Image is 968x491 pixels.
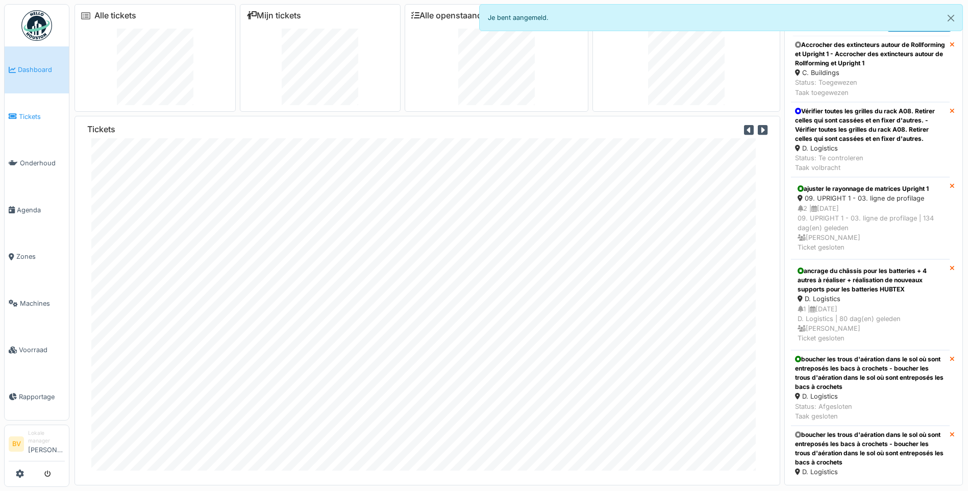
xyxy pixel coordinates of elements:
a: Rapportage [5,374,69,421]
div: D. Logistics [795,143,946,153]
div: Status: Afgesloten Taak gesloten [795,402,946,421]
span: Onderhoud [20,158,65,168]
div: D. Logistics [795,391,946,401]
li: BV [9,436,24,452]
a: Machines [5,280,69,327]
a: boucher les trous d'aération dans le sol où sont entreposés les bacs à crochets - boucher les tro... [791,350,950,426]
a: Mijn tickets [246,11,301,20]
a: ajuster le rayonnage de matrices Upright 1 09. UPRIGHT 1 - 03. ligne de profilage 2 |[DATE]09. UP... [791,177,950,259]
span: Dashboard [18,65,65,75]
div: Status: Te controleren Taak volbracht [795,153,946,173]
a: Dashboard [5,46,69,93]
a: BV Lokale manager[PERSON_NAME] [9,429,65,461]
div: ajuster le rayonnage de matrices Upright 1 [798,184,943,193]
div: D. Logistics [795,467,946,477]
div: boucher les trous d'aération dans le sol où sont entreposés les bacs à crochets - boucher les tro... [795,430,946,467]
a: Alle tickets [94,11,136,20]
div: Vérifier toutes les grilles du rack A08. Retirer celles qui sont cassées et en fixer d'autres. - ... [795,107,946,143]
a: Zones [5,233,69,280]
span: Machines [20,299,65,308]
button: Close [939,5,962,32]
li: [PERSON_NAME] [28,429,65,459]
span: Rapportage [19,392,65,402]
a: Voorraad [5,327,69,374]
div: Accrocher des extincteurs autour de Rollforming et Upright 1 - Accrocher des extincteurs autour d... [795,40,946,68]
div: Je bent aangemeld. [479,4,963,31]
div: D. Logistics [798,294,943,304]
div: boucher les trous d'aération dans le sol où sont entreposés les bacs à crochets - boucher les tro... [795,355,946,391]
div: Lokale manager [28,429,65,445]
span: Voorraad [19,345,65,355]
a: ancrage du châssis pour les batteries + 4 autres à réaliser + réalisation de nouveaux supports po... [791,259,950,350]
div: Status: Toegewezen Taak toegewezen [795,78,946,97]
a: Agenda [5,187,69,234]
span: Zones [16,252,65,261]
a: Tickets [5,93,69,140]
span: Agenda [17,205,65,215]
div: 2 | [DATE] 09. UPRIGHT 1 - 03. ligne de profilage | 134 dag(en) geleden [PERSON_NAME] Ticket gesl... [798,204,943,253]
a: Vérifier toutes les grilles du rack A08. Retirer celles qui sont cassées et en fixer d'autres. - ... [791,102,950,178]
div: C. Buildings [795,68,946,78]
div: ancrage du châssis pour les batteries + 4 autres à réaliser + réalisation de nouveaux supports po... [798,266,943,294]
div: 09. UPRIGHT 1 - 03. ligne de profilage [798,193,943,203]
div: 1 | [DATE] D. Logistics | 80 dag(en) geleden [PERSON_NAME] Ticket gesloten [798,304,943,343]
a: Alle openstaande taken [411,11,510,20]
a: Onderhoud [5,140,69,187]
img: Badge_color-CXgf-gQk.svg [21,10,52,41]
h6: Tickets [87,125,115,134]
a: Accrocher des extincteurs autour de Rollforming et Upright 1 - Accrocher des extincteurs autour d... [791,36,950,102]
span: Tickets [19,112,65,121]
